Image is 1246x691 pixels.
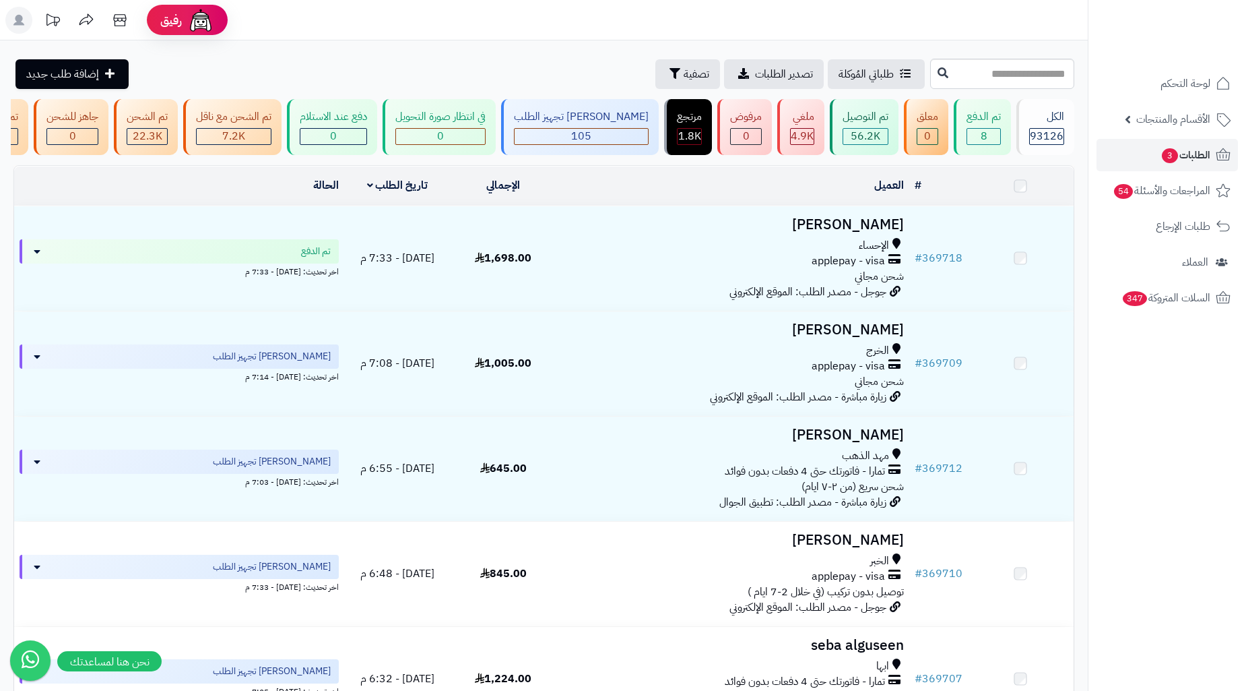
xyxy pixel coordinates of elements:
[866,343,889,359] span: الخرج
[395,109,486,125] div: في انتظار صورة التحويل
[917,129,938,144] div: 0
[915,250,962,266] a: #369718
[562,427,904,443] h3: [PERSON_NAME]
[915,566,962,582] a: #369710
[678,128,701,144] span: 1.8K
[475,250,531,266] span: 1,698.00
[874,177,904,193] a: العميل
[300,129,366,144] div: 0
[839,66,894,82] span: طلباتي المُوكلة
[360,460,434,477] span: [DATE] - 6:55 م
[724,59,824,89] a: تصدير الطلبات
[790,109,814,125] div: ملغي
[46,109,98,125] div: جاهز للشحن
[47,129,98,144] div: 0
[160,12,182,28] span: رفيق
[20,579,339,593] div: اخر تحديث: [DATE] - 7:33 م
[480,566,527,582] span: 845.00
[843,129,888,144] div: 56157
[187,7,214,34] img: ai-face.png
[284,99,380,155] a: دفع عند الاستلام 0
[133,128,162,144] span: 22.3K
[678,129,701,144] div: 1769
[360,355,434,371] span: [DATE] - 7:08 م
[1096,67,1238,100] a: لوحة التحكم
[475,671,531,687] span: 1,224.00
[360,250,434,266] span: [DATE] - 7:33 م
[1096,210,1238,243] a: طلبات الإرجاع
[915,460,922,477] span: #
[725,674,885,690] span: تمارا - فاتورتك حتى 4 دفعات بدون فوائد
[197,129,271,144] div: 7223
[20,474,339,488] div: اخر تحديث: [DATE] - 7:03 م
[710,389,886,405] span: زيارة مباشرة - مصدر الطلب: الموقع الإلكتروني
[571,128,591,144] span: 105
[213,350,331,363] span: [PERSON_NAME] تجهيز الطلب
[855,373,904,390] span: شحن مجاني
[20,264,339,278] div: اخر تحديث: [DATE] - 7:33 م
[981,128,987,144] span: 8
[915,671,922,687] span: #
[730,109,762,125] div: مرفوض
[901,99,951,155] a: معلق 0
[475,355,531,371] span: 1,005.00
[719,494,886,510] span: زيارة مباشرة - مصدر الطلب: تطبيق الجوال
[851,128,880,144] span: 56.2K
[812,253,885,269] span: applepay - visa
[855,268,904,284] span: شحن مجاني
[1160,146,1210,164] span: الطلبات
[748,584,904,600] span: توصيل بدون تركيب (في خلال 2-7 ايام )
[1096,246,1238,278] a: العملاء
[313,177,339,193] a: الحالة
[915,177,921,193] a: #
[69,128,76,144] span: 0
[1156,217,1210,236] span: طلبات الإرجاع
[1113,181,1210,200] span: المراجعات والأسئلة
[876,659,889,674] span: ابها
[437,128,444,144] span: 0
[915,355,922,371] span: #
[915,671,962,687] a: #369707
[562,322,904,338] h3: [PERSON_NAME]
[1030,128,1063,144] span: 93126
[743,128,750,144] span: 0
[729,599,886,615] span: جوجل - مصدر الطلب: الموقع الإلكتروني
[731,129,761,144] div: 0
[31,99,111,155] a: جاهز للشحن 0
[870,553,889,569] span: الخبر
[1014,99,1077,155] a: الكل93126
[924,128,931,144] span: 0
[196,109,271,125] div: تم الشحن مع ناقل
[330,128,337,144] span: 0
[1136,110,1210,129] span: الأقسام والمنتجات
[801,479,904,495] span: شحن سريع (من ٢-٧ ايام)
[213,455,331,469] span: [PERSON_NAME] تجهيز الطلب
[684,66,709,82] span: تصفية
[775,99,827,155] a: ملغي 4.9K
[1160,74,1210,93] span: لوحة التحكم
[791,129,814,144] div: 4928
[951,99,1014,155] a: تم الدفع 8
[966,109,1001,125] div: تم الدفع
[729,284,886,300] span: جوجل - مصدر الطلب: الموقع الإلكتروني
[213,560,331,574] span: [PERSON_NAME] تجهيز الطلب
[915,355,962,371] a: #369709
[1162,148,1178,163] span: 3
[1096,175,1238,207] a: المراجعات والأسئلة54
[360,566,434,582] span: [DATE] - 6:48 م
[181,99,284,155] a: تم الشحن مع ناقل 7.2K
[380,99,498,155] a: في انتظار صورة التحويل 0
[755,66,813,82] span: تصدير الطلبات
[828,59,925,89] a: طلباتي المُوكلة
[725,464,885,479] span: تمارا - فاتورتك حتى 4 دفعات بدون فوائد
[20,369,339,383] div: اخر تحديث: [DATE] - 7:14 م
[367,177,428,193] a: تاريخ الطلب
[562,217,904,233] h3: [PERSON_NAME]
[917,109,938,125] div: معلق
[843,109,888,125] div: تم التوصيل
[1096,282,1238,314] a: السلات المتروكة347
[859,238,889,253] span: الإحساء
[1114,184,1133,199] span: 54
[515,129,648,144] div: 105
[1121,289,1210,307] span: السلات المتروكة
